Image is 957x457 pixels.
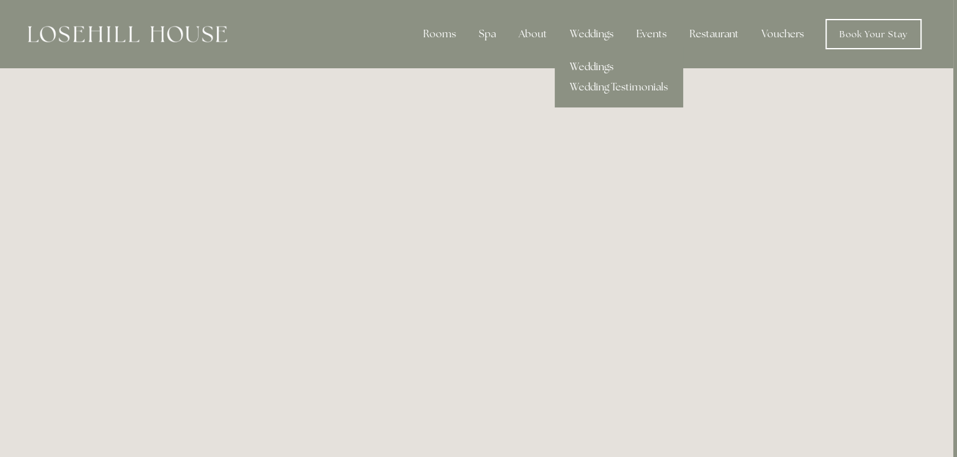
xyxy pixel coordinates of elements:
[626,21,677,47] div: Events
[751,21,814,47] a: Vouchers
[679,21,749,47] div: Restaurant
[560,21,624,47] div: Weddings
[825,19,922,49] a: Book Your Stay
[555,57,683,77] a: Weddings
[509,21,557,47] div: About
[28,26,227,42] img: Losehill House
[555,77,683,97] a: Wedding Testimonials
[413,21,466,47] div: Rooms
[469,21,506,47] div: Spa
